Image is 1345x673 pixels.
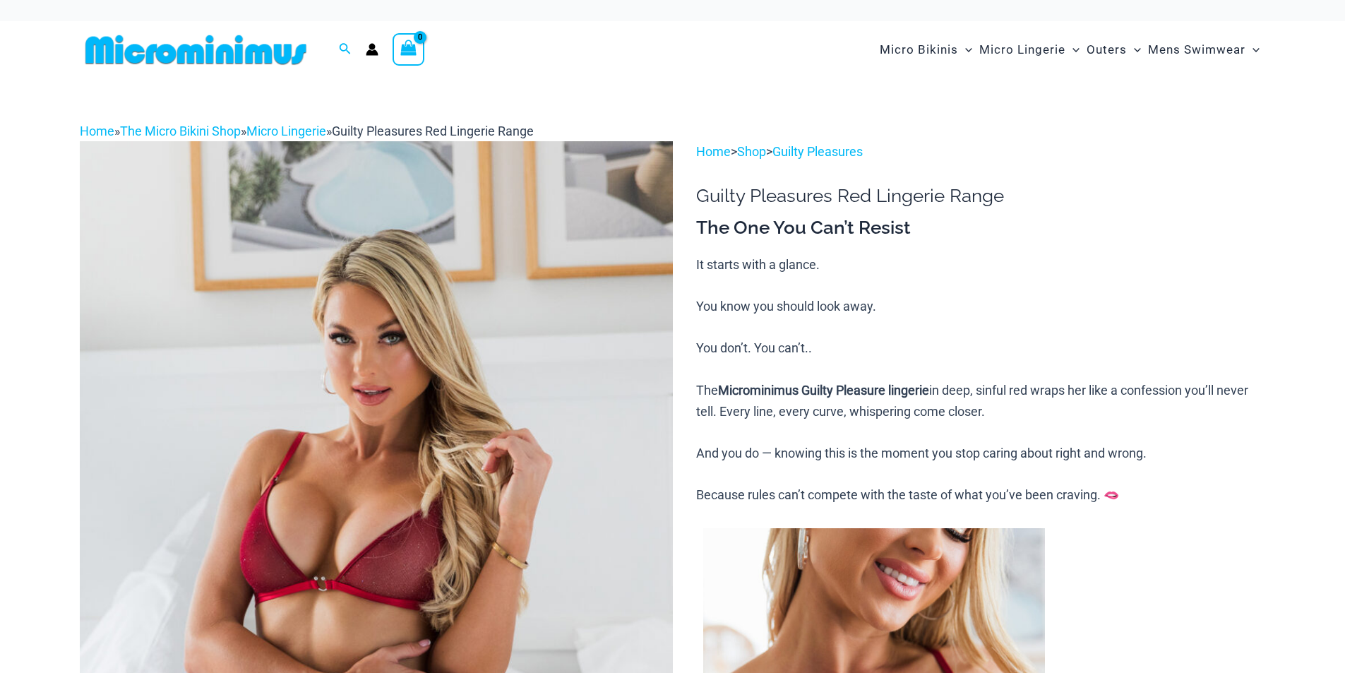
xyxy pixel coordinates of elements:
[80,124,114,138] a: Home
[696,216,1265,240] h3: The One You Can’t Resist
[366,43,378,56] a: Account icon link
[1144,28,1263,71] a: Mens SwimwearMenu ToggleMenu Toggle
[246,124,326,138] a: Micro Lingerie
[120,124,241,138] a: The Micro Bikini Shop
[979,32,1065,68] span: Micro Lingerie
[976,28,1083,71] a: Micro LingerieMenu ToggleMenu Toggle
[393,33,425,66] a: View Shopping Cart, empty
[696,185,1265,207] h1: Guilty Pleasures Red Lingerie Range
[772,144,863,159] a: Guilty Pleasures
[737,144,766,159] a: Shop
[1148,32,1245,68] span: Mens Swimwear
[1065,32,1080,68] span: Menu Toggle
[696,141,1265,162] p: > >
[696,254,1265,506] p: It starts with a glance. You know you should look away. You don’t. You can’t.. The in deep, sinfu...
[1127,32,1141,68] span: Menu Toggle
[696,144,731,159] a: Home
[880,32,958,68] span: Micro Bikinis
[874,26,1266,73] nav: Site Navigation
[339,41,352,59] a: Search icon link
[718,383,929,398] b: Microminimus Guilty Pleasure lingerie
[1245,32,1260,68] span: Menu Toggle
[876,28,976,71] a: Micro BikinisMenu ToggleMenu Toggle
[1083,28,1144,71] a: OutersMenu ToggleMenu Toggle
[332,124,534,138] span: Guilty Pleasures Red Lingerie Range
[1087,32,1127,68] span: Outers
[80,34,312,66] img: MM SHOP LOGO FLAT
[80,124,534,138] span: » » »
[958,32,972,68] span: Menu Toggle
